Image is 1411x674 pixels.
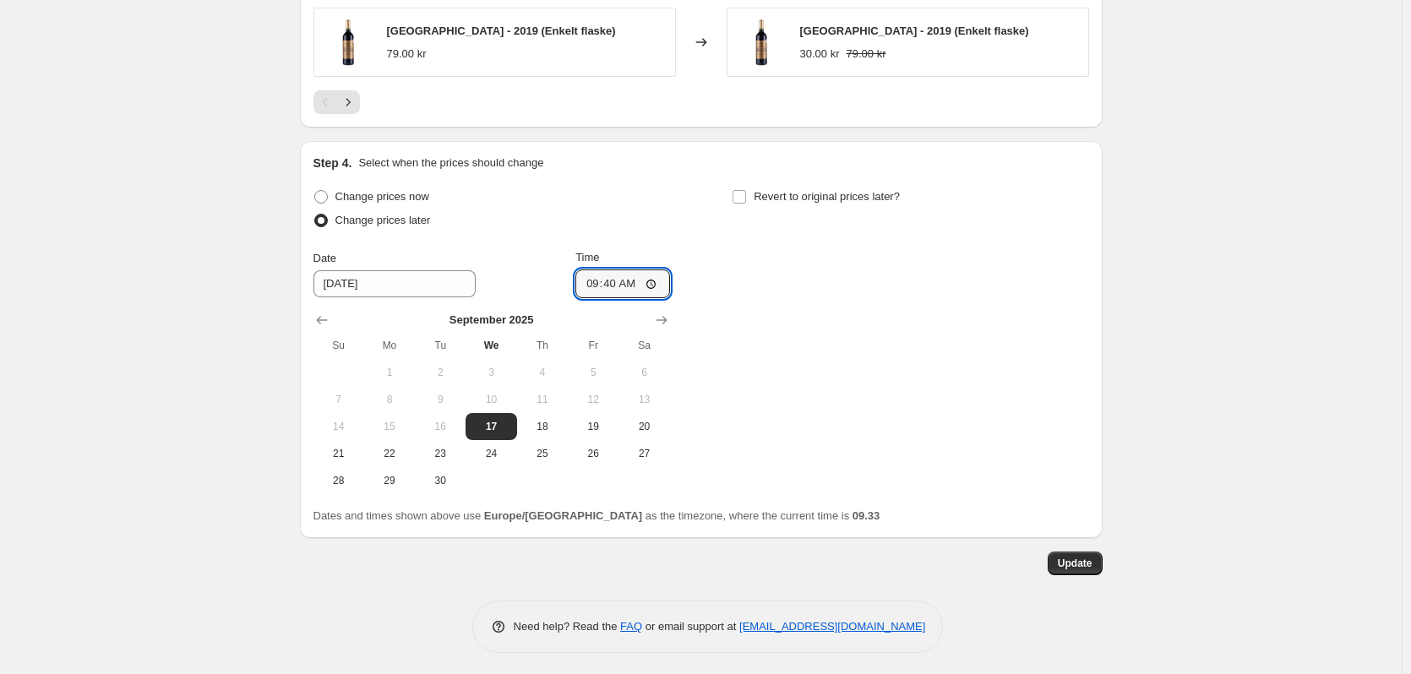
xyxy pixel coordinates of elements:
[313,332,364,359] th: Sunday
[415,332,466,359] th: Tuesday
[364,413,415,440] button: Monday September 15 2025
[568,386,618,413] button: Friday September 12 2025
[620,620,642,633] a: FAQ
[575,447,612,460] span: 26
[422,474,459,487] span: 30
[313,252,336,264] span: Date
[466,386,516,413] button: Wednesday September 10 2025
[472,447,509,460] span: 24
[524,420,561,433] span: 18
[364,332,415,359] th: Monday
[466,359,516,386] button: Wednesday September 3 2025
[484,509,642,522] b: Europe/[GEOGRAPHIC_DATA]
[364,386,415,413] button: Monday September 8 2025
[371,366,408,379] span: 1
[625,447,662,460] span: 27
[387,24,616,37] span: [GEOGRAPHIC_DATA] - 2019 (Enkelt flaske)
[846,46,885,63] strike: 79.00 kr
[575,366,612,379] span: 5
[568,359,618,386] button: Friday September 5 2025
[472,393,509,406] span: 10
[625,339,662,352] span: Sa
[517,359,568,386] button: Thursday September 4 2025
[422,366,459,379] span: 2
[800,46,840,63] div: 30.00 kr
[371,474,408,487] span: 29
[335,190,429,203] span: Change prices now
[415,413,466,440] button: Tuesday September 16 2025
[466,332,516,359] th: Wednesday
[618,386,669,413] button: Saturday September 13 2025
[472,339,509,352] span: We
[472,366,509,379] span: 3
[387,46,427,63] div: 79.00 kr
[371,447,408,460] span: 22
[313,90,360,114] nav: Pagination
[310,308,334,332] button: Show previous month, August 2025
[422,447,459,460] span: 23
[575,339,612,352] span: Fr
[625,393,662,406] span: 13
[371,339,408,352] span: Mo
[1058,557,1092,570] span: Update
[422,339,459,352] span: Tu
[754,190,900,203] span: Revert to original prices later?
[466,440,516,467] button: Wednesday September 24 2025
[739,620,925,633] a: [EMAIL_ADDRESS][DOMAIN_NAME]
[618,413,669,440] button: Saturday September 20 2025
[514,620,621,633] span: Need help? Read the
[313,467,364,494] button: Sunday September 28 2025
[618,359,669,386] button: Saturday September 6 2025
[575,251,599,264] span: Time
[568,440,618,467] button: Friday September 26 2025
[313,413,364,440] button: Sunday September 14 2025
[415,386,466,413] button: Tuesday September 9 2025
[575,269,670,298] input: 12:00
[415,440,466,467] button: Tuesday September 23 2025
[517,332,568,359] th: Thursday
[618,440,669,467] button: Saturday September 27 2025
[524,366,561,379] span: 4
[625,366,662,379] span: 6
[642,620,739,633] span: or email support at
[517,386,568,413] button: Thursday September 11 2025
[524,447,561,460] span: 25
[323,17,373,68] img: ChateauGalochet-2019_100002_80x.jpg
[364,359,415,386] button: Monday September 1 2025
[853,509,880,522] b: 09.33
[313,509,880,522] span: Dates and times shown above use as the timezone, where the current time is
[575,420,612,433] span: 19
[335,214,431,226] span: Change prices later
[524,393,561,406] span: 11
[320,339,357,352] span: Su
[736,17,787,68] img: ChateauGalochet-2019_100002_80x.jpg
[364,467,415,494] button: Monday September 29 2025
[371,393,408,406] span: 8
[800,24,1029,37] span: [GEOGRAPHIC_DATA] - 2019 (Enkelt flaske)
[320,474,357,487] span: 28
[320,420,357,433] span: 14
[517,413,568,440] button: Thursday September 18 2025
[371,420,408,433] span: 15
[336,90,360,114] button: Next
[466,413,516,440] button: Today Wednesday September 17 2025
[517,440,568,467] button: Thursday September 25 2025
[650,308,673,332] button: Show next month, October 2025
[524,339,561,352] span: Th
[320,393,357,406] span: 7
[422,393,459,406] span: 9
[320,447,357,460] span: 21
[313,270,476,297] input: 9/17/2025
[364,440,415,467] button: Monday September 22 2025
[415,359,466,386] button: Tuesday September 2 2025
[575,393,612,406] span: 12
[568,332,618,359] th: Friday
[625,420,662,433] span: 20
[472,420,509,433] span: 17
[313,155,352,171] h2: Step 4.
[618,332,669,359] th: Saturday
[422,420,459,433] span: 16
[313,440,364,467] button: Sunday September 21 2025
[1048,552,1103,575] button: Update
[313,386,364,413] button: Sunday September 7 2025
